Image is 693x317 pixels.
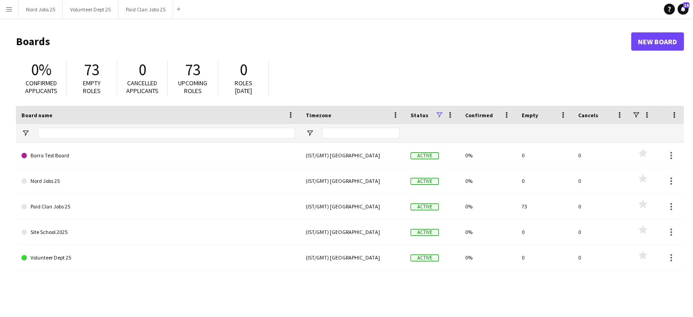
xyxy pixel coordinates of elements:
a: Site School 2025 [21,219,295,245]
span: Cancelled applicants [126,79,159,95]
div: 0 [573,219,629,244]
span: Active [411,203,439,210]
div: 0 [516,245,573,270]
span: 73 [84,60,99,80]
div: 0 [573,168,629,193]
button: Volunteer Dept 25 [63,0,118,18]
button: Open Filter Menu [306,129,314,137]
a: Barra Test Board [21,143,295,168]
span: Upcoming roles [178,79,207,95]
div: 0 [516,143,573,168]
span: Cancels [578,112,598,119]
span: 0 [139,60,146,80]
span: 0% [31,60,51,80]
span: Confirmed applicants [25,79,57,95]
button: Nord Jobs 25 [19,0,63,18]
div: 0% [460,168,516,193]
input: Board name Filter Input [38,128,295,139]
div: 0 [516,168,573,193]
div: (IST/GMT) [GEOGRAPHIC_DATA] [300,143,405,168]
span: Roles [DATE] [235,79,252,95]
button: Open Filter Menu [21,129,30,137]
div: 0% [460,245,516,270]
h1: Boards [16,35,631,48]
div: 0 [573,245,629,270]
span: Active [411,229,439,236]
div: (IST/GMT) [GEOGRAPHIC_DATA] [300,168,405,193]
span: Empty [522,112,538,119]
a: Volunteer Dept 25 [21,245,295,270]
div: 0 [573,194,629,219]
a: Paid Clan Jobs 25 [21,194,295,219]
div: 0% [460,143,516,168]
a: New Board [631,32,684,51]
div: (IST/GMT) [GEOGRAPHIC_DATA] [300,194,405,219]
span: Active [411,152,439,159]
span: Status [411,112,428,119]
div: 0% [460,194,516,219]
span: 73 [185,60,200,80]
span: Timezone [306,112,331,119]
span: 0 [240,60,247,80]
div: 0 [516,219,573,244]
span: 14 [683,2,689,8]
span: Active [411,255,439,261]
div: 0 [573,143,629,168]
span: Active [411,178,439,185]
span: Confirmed [465,112,493,119]
button: Paid Clan Jobs 25 [118,0,173,18]
a: Nord Jobs 25 [21,168,295,194]
a: 14 [678,4,688,15]
span: Board name [21,112,52,119]
span: Empty roles [83,79,101,95]
div: (IST/GMT) [GEOGRAPHIC_DATA] [300,219,405,244]
div: 0% [460,219,516,244]
div: 73 [516,194,573,219]
input: Timezone Filter Input [322,128,400,139]
div: (IST/GMT) [GEOGRAPHIC_DATA] [300,245,405,270]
